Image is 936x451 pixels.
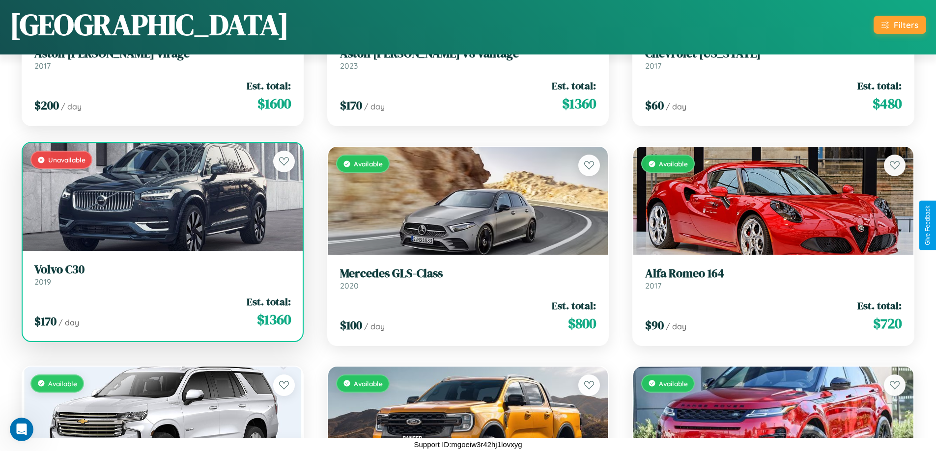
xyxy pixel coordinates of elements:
span: $ 1360 [257,310,291,329]
span: 2017 [645,61,661,71]
span: Est. total: [857,298,902,313]
h3: Alfa Romeo 164 [645,266,902,281]
iframe: Intercom live chat [10,418,33,441]
span: $ 200 [34,97,59,113]
span: / day [58,318,79,327]
span: $ 1360 [562,94,596,113]
span: Available [354,159,383,168]
h3: Aston [PERSON_NAME] Virage [34,47,291,61]
span: 2019 [34,277,51,287]
button: Filters [874,16,926,34]
a: Volvo C302019 [34,263,291,287]
span: Est. total: [552,79,596,93]
span: $ 1600 [257,94,291,113]
span: Available [354,379,383,388]
span: Available [48,379,77,388]
span: 2017 [645,281,661,291]
span: / day [364,102,385,111]
span: / day [61,102,82,111]
p: Support ID: mgoeiw3r42hj1lovxyg [414,438,522,451]
a: Mercedes GLS-Class2020 [340,266,596,291]
a: Aston [PERSON_NAME] Virage2017 [34,47,291,71]
span: $ 170 [34,313,57,329]
span: Available [659,379,688,388]
span: Est. total: [247,294,291,309]
span: Est. total: [857,79,902,93]
span: Est. total: [552,298,596,313]
span: Unavailable [48,156,85,164]
h3: Volvo C30 [34,263,291,277]
span: 2017 [34,61,51,71]
h3: Aston [PERSON_NAME] V8 Vantage [340,47,596,61]
span: $ 720 [873,314,902,333]
span: / day [666,321,686,331]
span: Available [659,159,688,168]
a: Aston [PERSON_NAME] V8 Vantage2023 [340,47,596,71]
div: Filters [894,20,918,30]
span: 2020 [340,281,359,291]
span: / day [666,102,686,111]
span: $ 100 [340,317,362,333]
span: Est. total: [247,79,291,93]
span: $ 170 [340,97,362,113]
span: 2023 [340,61,358,71]
span: $ 90 [645,317,664,333]
a: Alfa Romeo 1642017 [645,266,902,291]
a: Chevrolet [US_STATE]2017 [645,47,902,71]
span: / day [364,321,385,331]
h1: [GEOGRAPHIC_DATA] [10,4,289,45]
h3: Mercedes GLS-Class [340,266,596,281]
span: $ 60 [645,97,664,113]
span: $ 800 [568,314,596,333]
span: $ 480 [873,94,902,113]
div: Give Feedback [924,206,931,245]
